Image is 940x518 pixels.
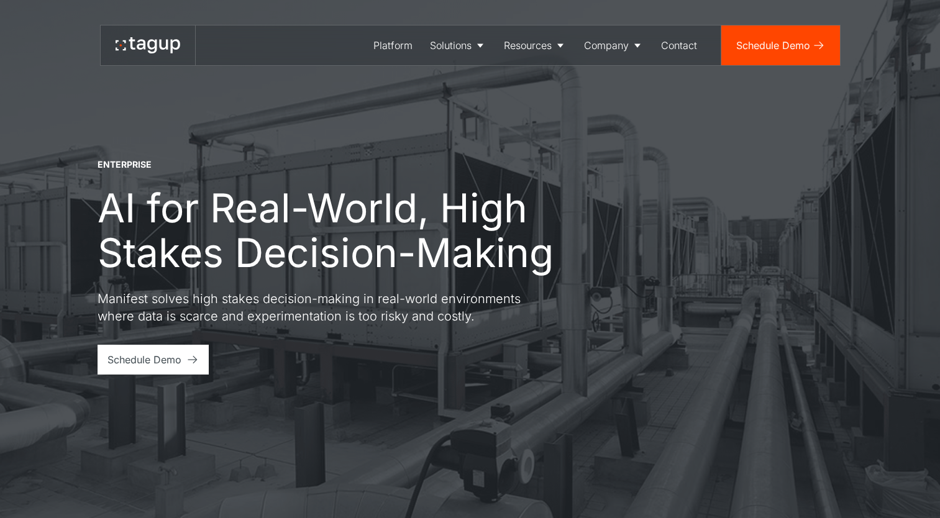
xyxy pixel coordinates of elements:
a: Solutions [421,25,495,65]
div: Company [584,38,629,53]
a: Company [575,25,652,65]
h1: AI for Real-World, High Stakes Decision-Making [98,186,619,275]
p: Manifest solves high stakes decision-making in real-world environments where data is scarce and e... [98,290,545,325]
div: Schedule Demo [107,352,181,367]
div: Contact [661,38,697,53]
div: Solutions [430,38,472,53]
div: ENTERPRISE [98,158,152,171]
a: Schedule Demo [98,345,209,375]
a: Schedule Demo [721,25,840,65]
div: Resources [504,38,552,53]
a: Contact [652,25,706,65]
a: Resources [495,25,575,65]
a: Platform [365,25,421,65]
div: Schedule Demo [736,38,810,53]
div: Platform [373,38,413,53]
